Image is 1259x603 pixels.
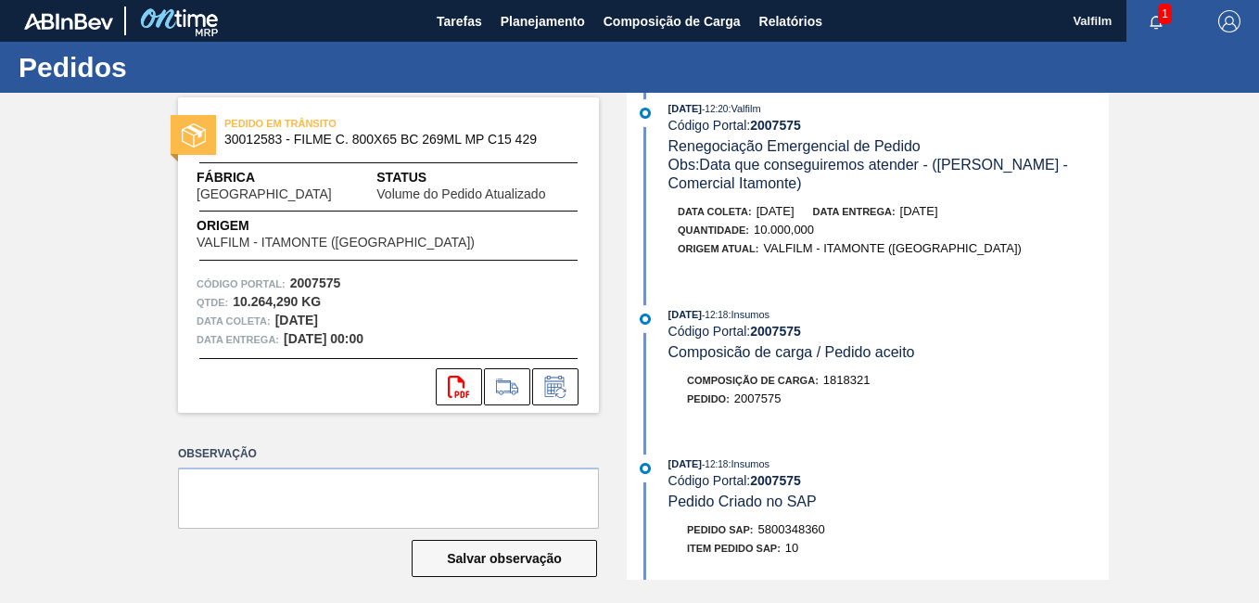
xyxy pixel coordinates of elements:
[668,138,921,154] span: Renegociação Emergencial de Pedido
[687,375,819,386] span: Composição de Carga :
[668,473,1109,488] div: Código Portal:
[668,324,1109,339] div: Código Portal:
[1126,8,1186,34] button: Notificações
[182,123,206,148] img: status
[1158,4,1172,24] span: 1
[668,458,702,469] span: [DATE]
[750,473,801,488] strong: 2007575
[275,313,318,327] strong: [DATE]
[728,309,769,320] span: : Insumos
[678,243,758,254] span: Origem Atual:
[284,331,363,346] strong: [DATE] 00:00
[728,103,760,114] span: : Valfilm
[668,118,1109,133] div: Código Portal:
[728,458,769,469] span: : Insumos
[668,103,702,114] span: [DATE]
[687,524,754,535] span: Pedido SAP:
[24,13,113,30] img: TNhmsLtSVTkK8tSr43FrP2fwEKptu5GPRR3wAAAABJRU5ErkJggg==
[197,187,332,201] span: [GEOGRAPHIC_DATA]
[687,393,730,404] span: Pedido :
[437,10,482,32] span: Tarefas
[823,373,871,387] span: 1818321
[224,133,561,147] span: 30012583 - FILME C. 800X65 BC 269ML MP C15 429
[224,114,484,133] span: PEDIDO EM TRÂNSITO
[702,104,728,114] span: - 12:20
[436,368,482,405] div: Abrir arquivo PDF
[290,276,341,290] strong: 2007575
[376,168,580,187] span: Status
[900,204,938,218] span: [DATE]
[702,310,728,320] span: - 12:18
[759,10,822,32] span: Relatórios
[758,522,825,536] span: 5800348360
[197,275,286,293] span: Código Portal:
[750,118,801,133] strong: 2007575
[197,293,228,312] span: Qtde :
[640,314,651,325] img: atual
[197,168,376,187] span: Fábrica
[501,10,585,32] span: Planejamento
[1218,10,1240,32] img: Logout
[763,241,1022,255] span: VALFILM - ITAMONTE ([GEOGRAPHIC_DATA])
[785,541,798,555] span: 10
[757,204,795,218] span: [DATE]
[754,223,814,237] span: 10.000,000
[233,294,321,309] strong: 10.264,290 KG
[668,309,702,320] span: [DATE]
[484,368,530,405] div: Ir para Composição de Carga
[640,108,651,119] img: atual
[197,330,279,349] span: Data entrega:
[532,368,579,405] div: Informar alteração no pedido
[702,459,728,469] span: - 12:18
[678,206,752,217] span: Data coleta:
[197,312,271,330] span: Data coleta:
[19,57,348,78] h1: Pedidos
[813,206,896,217] span: Data entrega:
[687,543,781,554] span: Item pedido SAP:
[412,540,597,577] button: Salvar observação
[668,344,915,360] span: Composicão de carga / Pedido aceito
[734,391,782,405] span: 2007575
[376,187,545,201] span: Volume do Pedido Atualizado
[197,236,475,250] span: VALFILM - ITAMONTE ([GEOGRAPHIC_DATA])
[640,463,651,474] img: atual
[197,216,528,236] span: Origem
[668,157,1073,191] span: Obs: Data que conseguiremos atender - ([PERSON_NAME] - Comercial Itamonte)
[178,441,599,468] label: Observação
[750,324,801,339] strong: 2007575
[668,494,817,509] span: Pedido Criado no SAP
[604,10,741,32] span: Composição de Carga
[678,225,749,236] span: Quantidade :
